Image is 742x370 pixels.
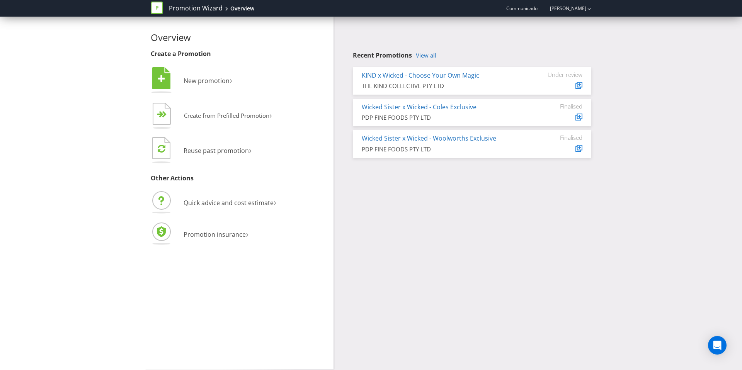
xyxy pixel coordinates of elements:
a: Promotion Wizard [169,4,223,13]
span: Promotion insurance [184,230,246,239]
button: Create from Prefilled Promotion› [151,101,272,132]
div: Open Intercom Messenger [708,336,727,355]
span: Quick advice and cost estimate [184,199,274,207]
div: Under review [536,71,582,78]
a: [PERSON_NAME] [542,5,586,12]
a: View all [416,52,436,59]
span: › [249,143,252,156]
span: › [274,195,276,208]
div: Finalised [536,134,582,141]
tspan:  [162,111,167,118]
a: Wicked Sister x Wicked - Woolworths Exclusive [362,134,496,143]
div: Finalised [536,103,582,110]
span: › [269,109,272,121]
span: › [246,227,248,240]
span: › [230,73,232,86]
span: Reuse past promotion [184,146,249,155]
div: Overview [230,5,254,12]
span: Recent Promotions [353,51,412,59]
span: New promotion [184,76,230,85]
span: Communicado [506,5,538,12]
div: PDP FINE FOODS PTY LTD [362,114,524,122]
a: Wicked Sister x Wicked - Coles Exclusive [362,103,477,111]
a: KIND x Wicked - Choose Your Own Magic [362,71,479,80]
a: Quick advice and cost estimate› [151,199,276,207]
tspan:  [158,144,165,153]
h3: Other Actions [151,175,328,182]
a: Promotion insurance› [151,230,248,239]
span: Create from Prefilled Promotion [184,112,269,119]
div: THE KIND COLLECTIVE PTY LTD [362,82,524,90]
tspan:  [158,75,165,83]
h2: Overview [151,32,328,42]
h3: Create a Promotion [151,51,328,58]
div: PDP FINE FOODS PTY LTD [362,145,524,153]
